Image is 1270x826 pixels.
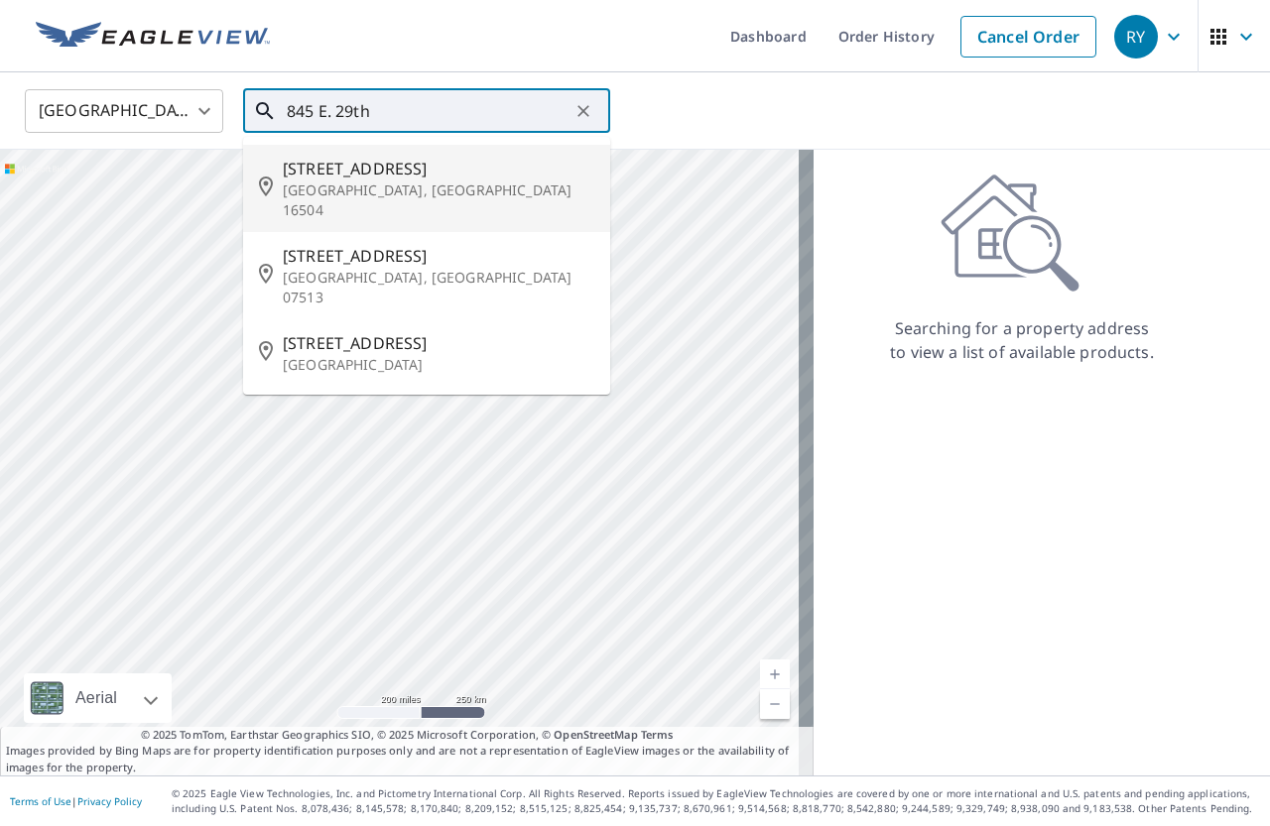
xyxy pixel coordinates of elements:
[283,180,594,220] p: [GEOGRAPHIC_DATA], [GEOGRAPHIC_DATA] 16504
[24,673,172,723] div: Aerial
[554,727,637,742] a: OpenStreetMap
[141,727,674,744] span: © 2025 TomTom, Earthstar Geographics SIO, © 2025 Microsoft Corporation, ©
[36,22,270,52] img: EV Logo
[69,673,123,723] div: Aerial
[287,83,570,139] input: Search by address or latitude-longitude
[283,244,594,268] span: [STREET_ADDRESS]
[283,157,594,180] span: [STREET_ADDRESS]
[10,794,71,808] a: Terms of Use
[641,727,674,742] a: Terms
[1114,15,1158,59] div: RY
[172,786,1260,816] p: © 2025 Eagle View Technologies, Inc. and Pictometry International Corp. All Rights Reserved. Repo...
[960,16,1096,58] a: Cancel Order
[760,659,790,689] a: Current Level 5, Zoom In
[283,355,594,375] p: [GEOGRAPHIC_DATA]
[889,316,1155,364] p: Searching for a property address to view a list of available products.
[77,794,142,808] a: Privacy Policy
[760,689,790,719] a: Current Level 5, Zoom Out
[10,795,142,807] p: |
[25,83,223,139] div: [GEOGRAPHIC_DATA]
[283,268,594,307] p: [GEOGRAPHIC_DATA], [GEOGRAPHIC_DATA] 07513
[283,331,594,355] span: [STREET_ADDRESS]
[570,97,597,125] button: Clear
